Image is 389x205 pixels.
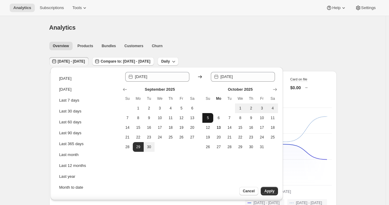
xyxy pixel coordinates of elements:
span: Compare to: [DATE] - [DATE] [101,59,150,64]
span: 25 [270,135,276,140]
span: 4 [270,106,276,111]
span: 6 [189,106,195,111]
button: Month to date [57,183,118,192]
span: 18 [270,125,276,130]
button: Wednesday October 29 2025 [235,142,246,152]
span: Settings [361,5,376,10]
th: Wednesday [155,94,165,103]
span: 30 [248,145,254,149]
span: 16 [248,125,254,130]
button: Wednesday September 10 2025 [155,113,165,123]
button: Settings [351,4,379,12]
span: Su [205,96,211,101]
th: Tuesday [224,94,235,103]
span: 12 [178,116,185,120]
button: Show previous month, August 2025 [121,85,129,94]
th: Thursday [165,94,176,103]
button: Friday October 31 2025 [257,142,267,152]
button: Last 7 days [57,96,118,105]
span: [DATE] - [DATE] [58,59,85,64]
th: Monday [213,94,224,103]
span: 2 [248,106,254,111]
span: 1 [237,106,244,111]
span: Overview [53,44,69,48]
span: Cancel [243,189,255,194]
button: Sunday October 26 2025 [202,142,213,152]
span: 20 [216,135,222,140]
button: Last 30 days [57,106,118,116]
button: Monday September 15 2025 [133,123,144,132]
button: Monday October 20 2025 [213,132,224,142]
div: Last 12 months [59,163,86,169]
button: Thursday October 9 2025 [246,113,257,123]
button: Tuesday September 16 2025 [144,123,155,132]
div: Year to date [59,195,80,201]
span: 10 [259,116,265,120]
button: Monday September 8 2025 [133,113,144,123]
button: Monday October 6 2025 [213,113,224,123]
span: 25 [168,135,174,140]
span: We [237,96,244,101]
button: Thursday September 25 2025 [165,132,176,142]
span: 18 [168,125,174,130]
button: Last 60 days [57,117,118,127]
span: Tu [146,96,152,101]
span: 29 [237,145,244,149]
span: Sa [189,96,195,101]
div: [DATE] [59,76,71,82]
button: Year to date [57,194,118,203]
span: Apply [264,189,274,194]
span: Sa [270,96,276,101]
span: Tu [227,96,233,101]
th: Saturday [187,94,198,103]
button: Saturday September 6 2025 [187,103,198,113]
button: Subscriptions [36,4,67,12]
span: 7 [227,116,233,120]
span: Fr [259,96,265,101]
div: [DATE] [59,86,71,93]
span: 17 [157,125,163,130]
div: Month to date [59,184,83,190]
button: Saturday September 27 2025 [187,132,198,142]
span: 16 [146,125,152,130]
button: Thursday September 4 2025 [165,103,176,113]
span: 27 [216,145,222,149]
span: 26 [205,145,211,149]
span: Tools [72,5,82,10]
span: Th [248,96,254,101]
span: 1 [135,106,141,111]
button: Today Monday October 13 2025 [213,123,224,132]
button: Last 12 months [57,161,118,171]
button: Tuesday October 14 2025 [224,123,235,132]
button: Friday October 17 2025 [257,123,267,132]
button: Wednesday September 17 2025 [155,123,165,132]
span: Fr [178,96,185,101]
span: 24 [157,135,163,140]
span: 9 [248,116,254,120]
button: Apply [261,187,278,195]
span: 3 [259,106,265,111]
button: [DATE] [57,85,118,94]
button: Thursday September 18 2025 [165,123,176,132]
span: 2 [146,106,152,111]
button: Wednesday October 1 2025 [235,103,246,113]
span: 7 [124,116,130,120]
button: Last 365 days [57,139,118,149]
span: 15 [135,125,141,130]
button: Tuesday October 21 2025 [224,132,235,142]
button: Tuesday October 7 2025 [224,113,235,123]
span: Su [124,96,130,101]
text: [DATE] [279,190,291,194]
span: Churn [152,44,162,48]
div: Last 90 days [59,130,81,136]
button: Monday September 22 2025 [133,132,144,142]
div: Last 365 days [59,141,83,147]
button: Tuesday September 23 2025 [144,132,155,142]
button: Friday September 26 2025 [176,132,187,142]
span: 3 [157,106,163,111]
th: Saturday [267,94,278,103]
th: Friday [176,94,187,103]
button: Tuesday October 28 2025 [224,142,235,152]
span: 13 [216,125,222,130]
span: 21 [227,135,233,140]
